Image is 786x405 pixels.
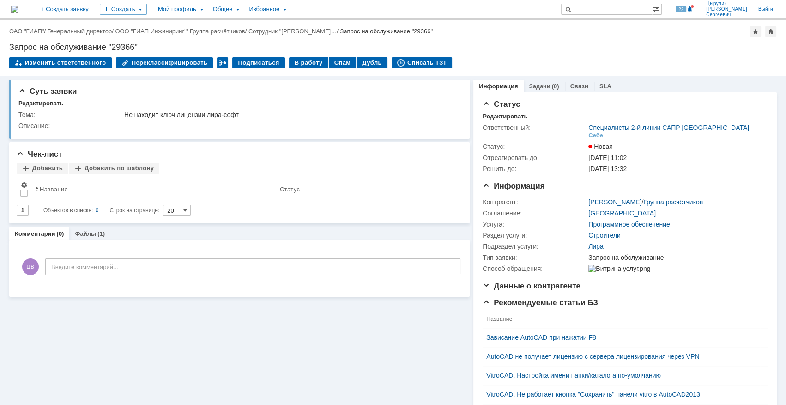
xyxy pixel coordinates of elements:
[643,198,703,206] a: Группа расчётчиков
[483,100,520,109] span: Статус
[43,205,159,216] i: Строк на странице:
[9,28,48,35] div: /
[483,298,598,307] span: Рекомендуемые статьи БЗ
[9,28,44,35] a: ОАО "ГИАП"
[11,6,18,13] img: logo
[483,124,586,131] div: Ответственный:
[706,12,747,18] span: Сергеевич
[115,28,186,35] a: ООО "ГИАП Инжиниринг"
[483,182,544,190] span: Информация
[706,6,747,12] span: [PERSON_NAME]
[599,83,611,90] a: SLA
[96,205,99,216] div: 0
[529,83,550,90] a: Задачи
[124,111,456,118] div: Не находит ключ лицензии лира-софт
[706,1,747,6] span: Цырулик
[115,28,190,35] div: /
[570,83,588,90] a: Связи
[22,258,39,275] span: ЦВ
[217,57,228,68] div: Работа с массовостью
[100,4,147,15] div: Создать
[486,372,756,379] a: VitroCAD. Настройка имени папки/каталога по-умолчанию
[483,198,586,206] div: Контрагент:
[479,83,518,90] a: Информация
[486,391,756,398] a: VitroCAD. Не работает кнопка "Сохранить" панели vitro в AutoCAD2013
[18,87,77,96] span: Суть заявки
[552,83,559,90] div: (0)
[486,334,756,341] a: Зависание AutoCAD при нажатии F8
[588,209,656,217] a: [GEOGRAPHIC_DATA]
[190,28,248,35] div: /
[18,111,122,118] div: Тема:
[57,230,64,237] div: (0)
[248,28,337,35] a: Сотрудник "[PERSON_NAME]…
[483,310,760,328] th: Название
[17,150,62,159] span: Чек-лист
[588,221,670,228] a: Программное обеспечение
[75,230,96,237] a: Файлы
[18,122,458,129] div: Описание:
[483,154,586,161] div: Отреагировать до:
[483,232,586,239] div: Раздел услуги:
[483,113,527,120] div: Редактировать
[483,143,586,150] div: Статус:
[248,28,340,35] div: /
[48,28,115,35] div: /
[280,186,300,193] div: Статус
[588,232,620,239] a: Строители
[588,143,613,150] span: Новая
[11,6,18,13] a: Перейти на домашнюю страницу
[340,28,433,35] div: Запрос на обслуживание "29366"
[676,6,686,12] span: 22
[588,132,603,139] div: Себе
[18,100,63,107] div: Редактировать
[483,282,580,290] span: Данные о контрагенте
[483,254,586,261] div: Тип заявки:
[588,265,650,272] img: Витрина услуг.png
[765,26,776,37] div: Сделать домашней страницей
[483,165,586,172] div: Решить до:
[750,26,761,37] div: Добавить в избранное
[190,28,245,35] a: Группа расчётчиков
[588,198,641,206] a: [PERSON_NAME]
[483,243,586,250] div: Подраздел услуги:
[483,221,586,228] div: Услуга:
[20,181,28,189] span: Настройки
[588,198,703,206] div: /
[97,230,105,237] div: (1)
[588,254,763,261] div: Запрос на обслуживание
[43,207,93,214] span: Объектов в списке:
[588,243,604,250] a: Лира
[588,154,627,161] span: [DATE] 11:02
[483,265,586,272] div: Способ обращения:
[48,28,112,35] a: Генеральный директор
[652,4,661,13] span: Расширенный поиск
[40,186,68,193] div: Название
[588,124,749,131] a: Специалисты 2-й линии САПР [GEOGRAPHIC_DATA]
[486,353,756,360] a: AutoCAD не получает лицензию с сервера лицензирования через VPN
[15,230,55,237] a: Комментарии
[9,43,777,52] div: Запрос на обслуживание "29366"
[483,209,586,217] div: Соглашение:
[588,165,627,172] span: [DATE] 13:32
[31,178,276,201] th: Название
[276,178,455,201] th: Статус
